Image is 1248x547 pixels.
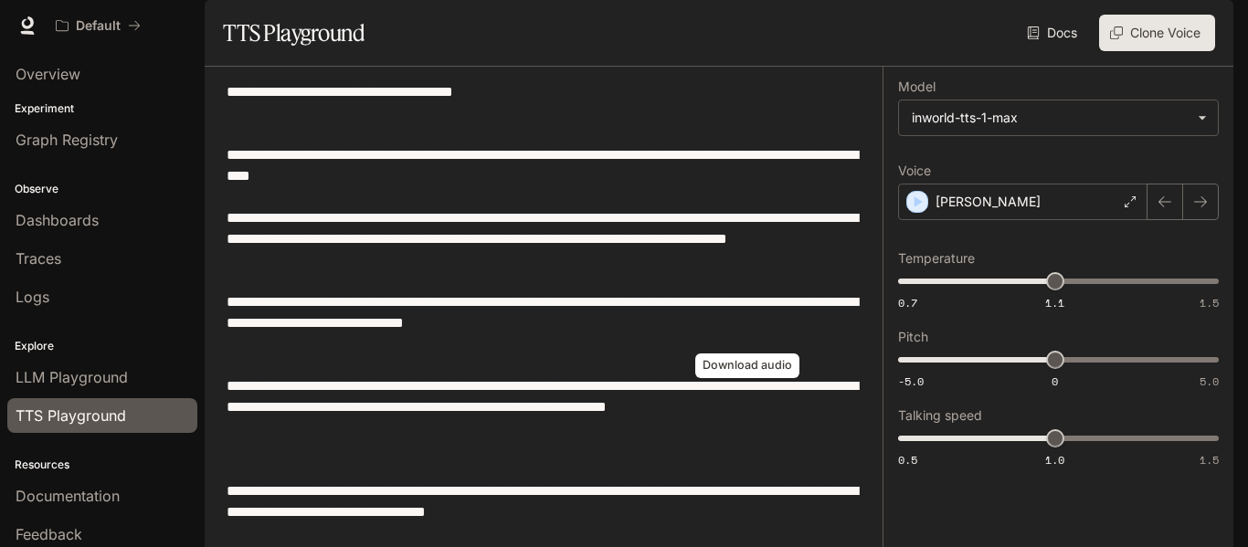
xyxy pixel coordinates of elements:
div: inworld-tts-1-max [899,100,1218,135]
span: 0.5 [898,452,917,468]
span: 1.5 [1200,295,1219,310]
span: 1.0 [1045,452,1064,468]
p: [PERSON_NAME] [936,193,1041,211]
span: 1.5 [1200,452,1219,468]
p: Temperature [898,252,975,265]
p: Voice [898,164,931,177]
p: Default [76,18,121,34]
span: 0 [1052,373,1058,389]
p: Talking speed [898,409,982,422]
h1: TTS Playground [223,15,365,51]
div: Download audio [695,353,799,378]
span: 5.0 [1200,373,1219,389]
a: Docs [1023,15,1084,51]
span: 0.7 [898,295,917,310]
button: Clone Voice [1099,15,1215,51]
p: Model [898,80,936,93]
span: 1.1 [1045,295,1064,310]
span: -5.0 [898,373,924,389]
p: Pitch [898,331,928,343]
div: inworld-tts-1-max [912,109,1189,127]
button: All workspaces [48,7,149,44]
